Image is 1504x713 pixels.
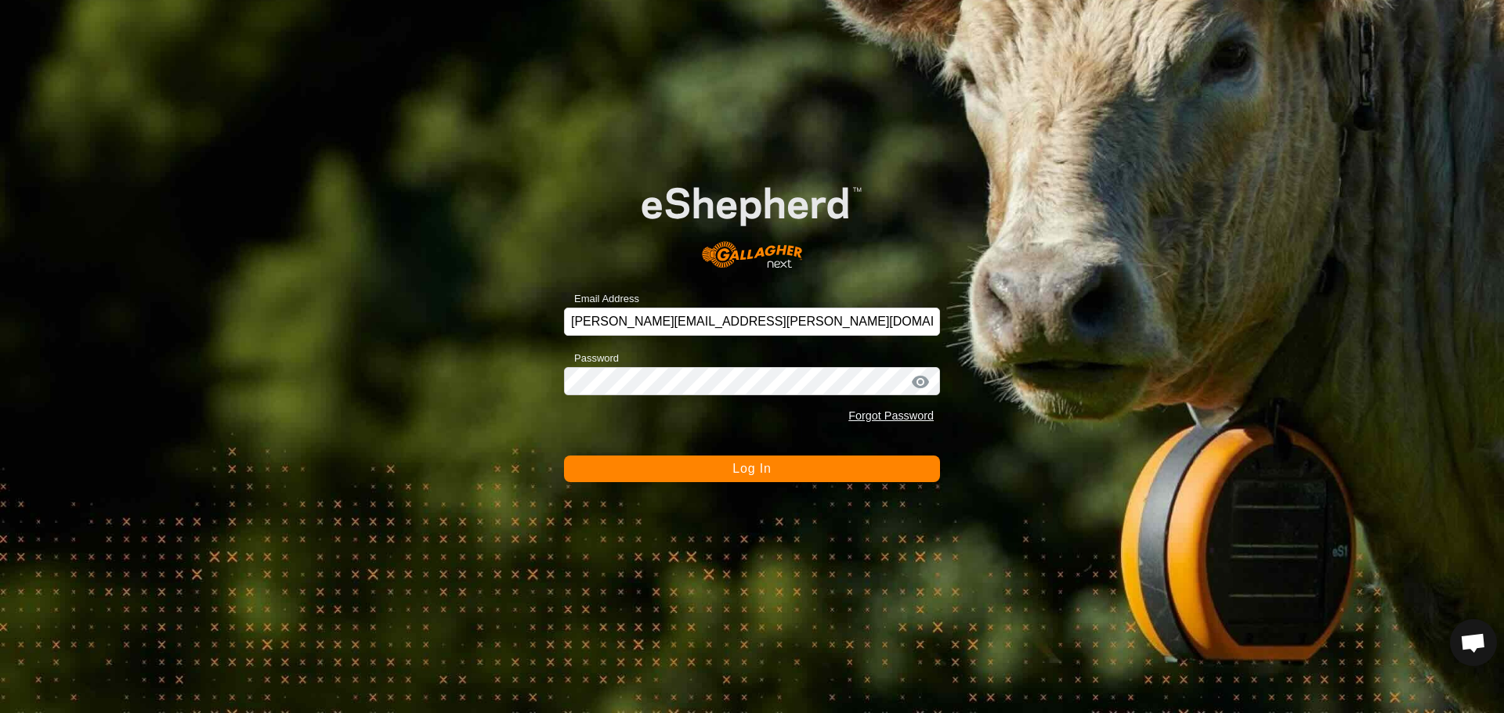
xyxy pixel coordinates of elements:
[564,351,619,366] label: Password
[848,409,934,422] a: Forgot Password
[732,462,771,475] span: Log In
[602,156,902,284] img: E-shepherd Logo
[564,291,639,307] label: Email Address
[1450,619,1497,666] div: Open chat
[564,456,940,482] button: Log In
[564,308,940,336] input: Email Address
